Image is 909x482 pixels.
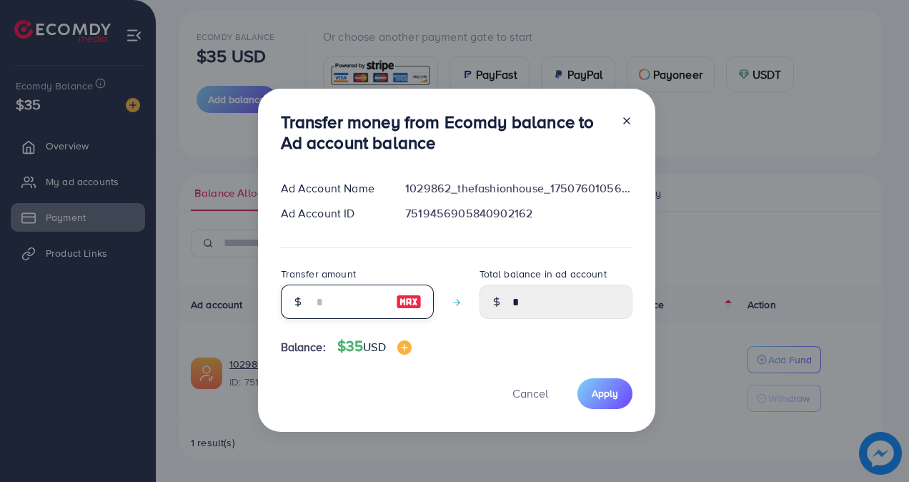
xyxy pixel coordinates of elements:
div: Ad Account ID [269,205,394,222]
span: USD [363,339,385,355]
img: image [396,293,422,310]
label: Transfer amount [281,267,356,281]
button: Apply [577,378,632,409]
div: 7519456905840902162 [394,205,643,222]
div: 1029862_thefashionhouse_1750760105612 [394,180,643,197]
span: Cancel [512,385,548,401]
span: Apply [592,386,618,400]
label: Total balance in ad account [480,267,607,281]
div: Ad Account Name [269,180,394,197]
h4: $35 [337,338,412,355]
button: Cancel [495,378,566,409]
span: Balance: [281,339,326,355]
img: image [397,340,412,355]
h3: Transfer money from Ecomdy balance to Ad account balance [281,112,610,153]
